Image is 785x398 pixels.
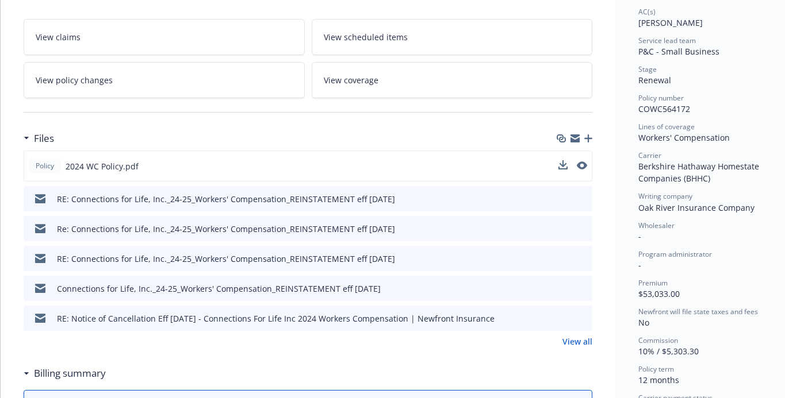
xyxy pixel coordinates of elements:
[559,193,568,205] button: download file
[577,161,587,169] button: preview file
[638,249,712,259] span: Program administrator
[638,374,679,385] span: 12 months
[638,278,668,288] span: Premium
[312,62,593,98] a: View coverage
[559,283,568,295] button: download file
[559,253,568,265] button: download file
[312,19,593,55] a: View scheduled items
[24,19,305,55] a: View claims
[24,366,106,381] div: Billing summary
[24,62,305,98] a: View policy changes
[638,93,684,103] span: Policy number
[577,193,588,205] button: preview file
[324,74,378,86] span: View coverage
[638,307,758,316] span: Newfront will file state taxes and fees
[57,253,395,265] div: RE: Connections for Life, Inc._24-25_Workers' Compensation_REINSTATEMENT eff [DATE]
[638,231,641,242] span: -
[57,312,495,324] div: RE: Notice of Cancellation Eff [DATE] - Connections For Life Inc 2024 Workers Compensation | Newf...
[324,31,408,43] span: View scheduled items
[638,221,675,230] span: Wholesaler
[36,74,113,86] span: View policy changes
[36,31,81,43] span: View claims
[638,364,674,374] span: Policy term
[558,160,568,169] button: download file
[34,131,54,146] h3: Files
[57,283,381,295] div: Connections for Life, Inc._24-25_Workers' Compensation_REINSTATEMENT eff [DATE]
[558,160,568,172] button: download file
[577,223,588,235] button: preview file
[638,103,690,114] span: COWC564172
[638,202,755,213] span: Oak River Insurance Company
[66,160,139,172] span: 2024 WC Policy.pdf
[638,150,661,160] span: Carrier
[638,260,641,271] span: -
[57,223,395,235] div: Re: Connections for Life, Inc._24-25_Workers' Compensation_REINSTATEMENT eff [DATE]
[638,75,671,86] span: Renewal
[57,193,395,205] div: RE: Connections for Life, Inc._24-25_Workers' Compensation_REINSTATEMENT eff [DATE]
[577,253,588,265] button: preview file
[638,122,695,132] span: Lines of coverage
[638,288,680,299] span: $53,033.00
[638,64,657,74] span: Stage
[638,191,692,201] span: Writing company
[638,335,678,345] span: Commission
[577,283,588,295] button: preview file
[562,335,592,347] a: View all
[24,131,54,146] div: Files
[33,161,56,171] span: Policy
[559,312,568,324] button: download file
[638,317,649,328] span: No
[559,223,568,235] button: download file
[638,7,656,17] span: AC(s)
[577,312,588,324] button: preview file
[638,36,696,45] span: Service lead team
[638,346,699,357] span: 10% / $5,303.30
[638,132,767,144] div: Workers' Compensation
[638,161,761,184] span: Berkshire Hathaway Homestate Companies (BHHC)
[638,17,703,28] span: [PERSON_NAME]
[638,46,719,57] span: P&C - Small Business
[34,366,106,381] h3: Billing summary
[577,160,587,172] button: preview file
